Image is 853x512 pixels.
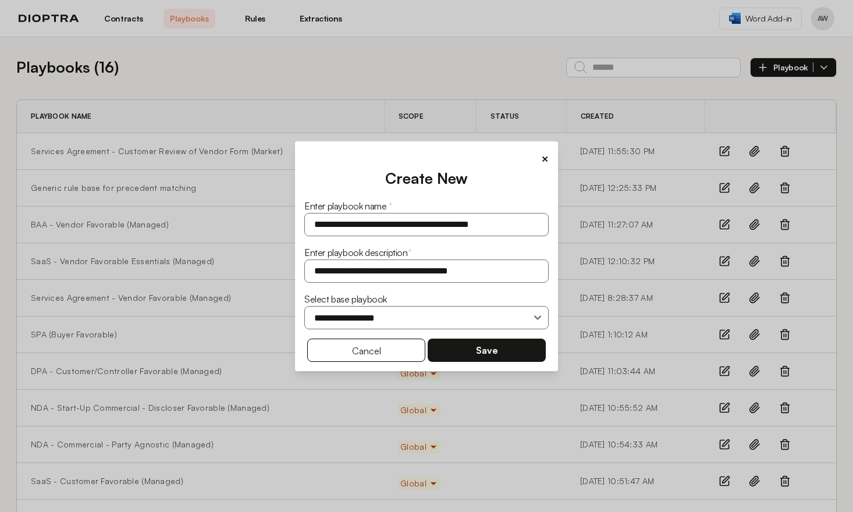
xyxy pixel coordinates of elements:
button: Save [428,339,546,362]
button: × [541,151,549,167]
div: Create New [304,167,549,190]
button: Cancel [307,339,425,362]
div: Enter playbook description [304,246,549,259]
div: Enter playbook name [304,199,549,213]
div: Select base playbook [304,292,549,306]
